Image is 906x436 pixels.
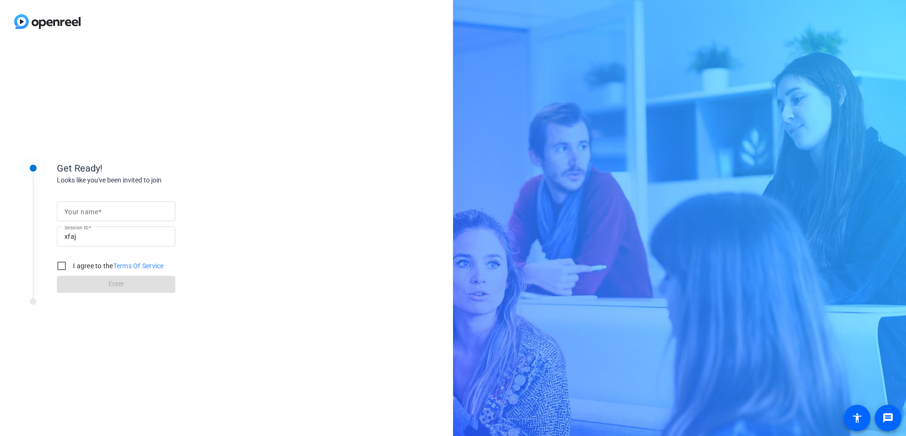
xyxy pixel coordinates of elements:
div: Get Ready! [57,161,246,175]
mat-icon: accessibility [852,412,863,424]
mat-label: Your name [64,208,98,216]
a: Terms Of Service [113,262,164,270]
mat-label: Session ID [64,225,89,230]
label: I agree to the [71,261,164,271]
mat-icon: message [882,412,894,424]
div: Looks like you've been invited to join [57,175,246,185]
